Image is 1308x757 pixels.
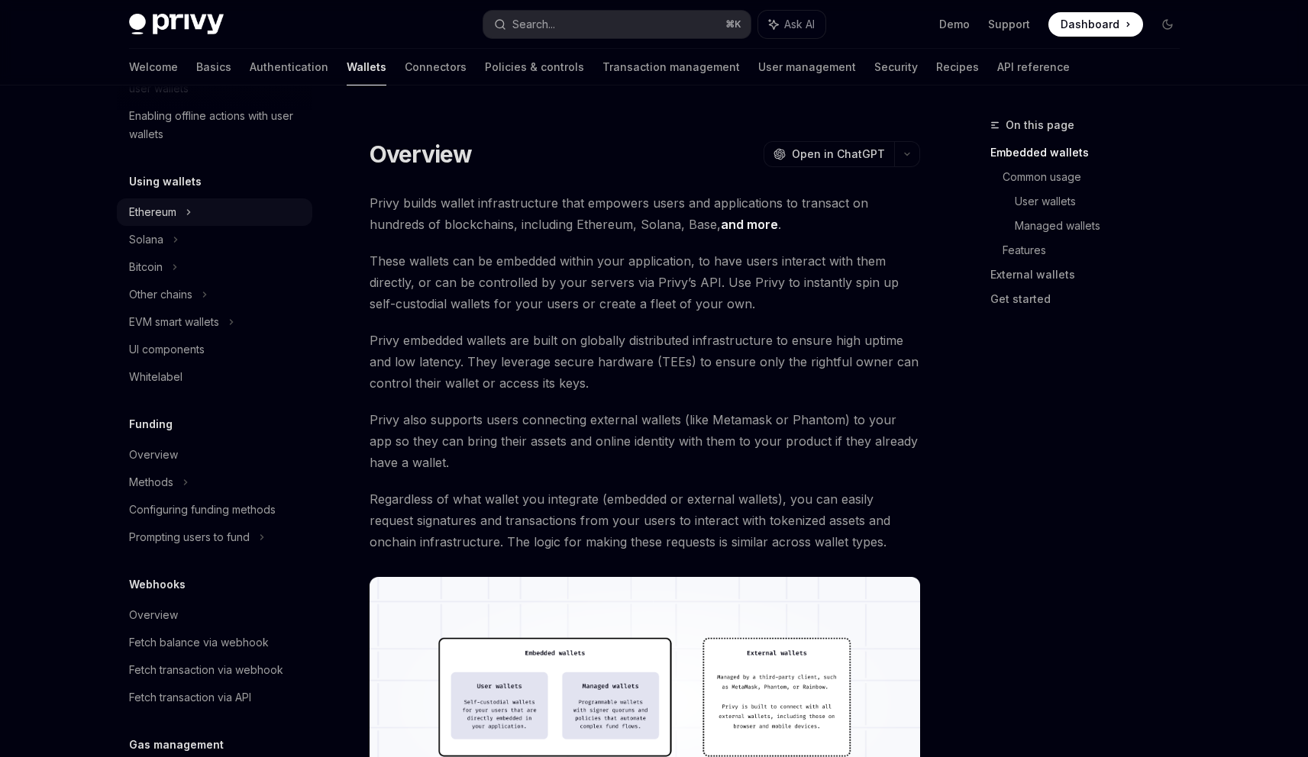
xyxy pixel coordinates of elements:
a: Support [988,17,1030,32]
button: Search...⌘K [483,11,751,38]
a: API reference [997,49,1070,85]
div: Search... [512,15,555,34]
span: Dashboard [1061,17,1119,32]
h5: Using wallets [129,172,202,191]
a: Dashboard [1048,12,1143,37]
a: User wallets [1015,189,1192,214]
div: Fetch transaction via webhook [129,661,283,679]
div: Prompting users to fund [129,528,250,546]
div: Other chains [129,285,192,304]
span: Privy builds wallet infrastructure that empowers users and applications to transact on hundreds o... [370,192,920,235]
div: Ethereum [129,203,176,221]
a: Fetch transaction via webhook [117,656,312,684]
a: and more [721,217,778,233]
a: Basics [196,49,231,85]
a: Managed wallets [1015,214,1192,238]
a: Enabling offline actions with user wallets [117,102,312,148]
a: Connectors [405,49,467,85]
a: Get started [990,287,1192,311]
span: Privy also supports users connecting external wallets (like Metamask or Phantom) to your app so t... [370,409,920,473]
a: Wallets [347,49,386,85]
button: Toggle dark mode [1155,12,1180,37]
h1: Overview [370,140,473,168]
a: Embedded wallets [990,140,1192,165]
span: ⌘ K [725,18,741,31]
a: Whitelabel [117,363,312,391]
div: Enabling offline actions with user wallets [129,107,303,143]
img: dark logo [129,14,224,35]
div: Solana [129,230,163,249]
a: Welcome [129,49,178,85]
span: Open in ChatGPT [792,147,885,162]
div: UI components [129,340,205,359]
a: External wallets [990,263,1192,287]
div: Whitelabel [129,368,182,386]
a: Recipes [936,49,979,85]
a: Configuring funding methods [117,496,312,523]
div: Fetch balance via webhook [129,633,269,652]
button: Open in ChatGPT [764,141,894,167]
a: Features [1003,238,1192,263]
a: Fetch transaction via API [117,684,312,711]
a: Fetch balance via webhook [117,629,312,656]
span: Ask AI [784,17,815,32]
span: Privy embedded wallets are built on globally distributed infrastructure to ensure high uptime and... [370,330,920,394]
a: Demo [939,17,970,32]
a: Transaction management [602,49,740,85]
a: Common usage [1003,165,1192,189]
span: Regardless of what wallet you integrate (embedded or external wallets), you can easily request si... [370,488,920,552]
span: These wallets can be embedded within your application, to have users interact with them directly,... [370,250,920,314]
a: Authentication [250,49,328,85]
div: EVM smart wallets [129,313,219,331]
a: Policies & controls [485,49,584,85]
div: Bitcoin [129,258,163,276]
span: On this page [1006,116,1074,134]
div: Overview [129,606,178,624]
h5: Funding [129,415,173,433]
a: Overview [117,601,312,629]
a: UI components [117,336,312,363]
div: Configuring funding methods [129,501,276,519]
button: Ask AI [758,11,825,38]
a: User management [758,49,856,85]
div: Methods [129,473,173,491]
a: Security [874,49,918,85]
div: Fetch transaction via API [129,688,251,707]
div: Overview [129,446,178,464]
h5: Webhooks [129,575,186,594]
h5: Gas management [129,736,224,754]
a: Overview [117,441,312,469]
